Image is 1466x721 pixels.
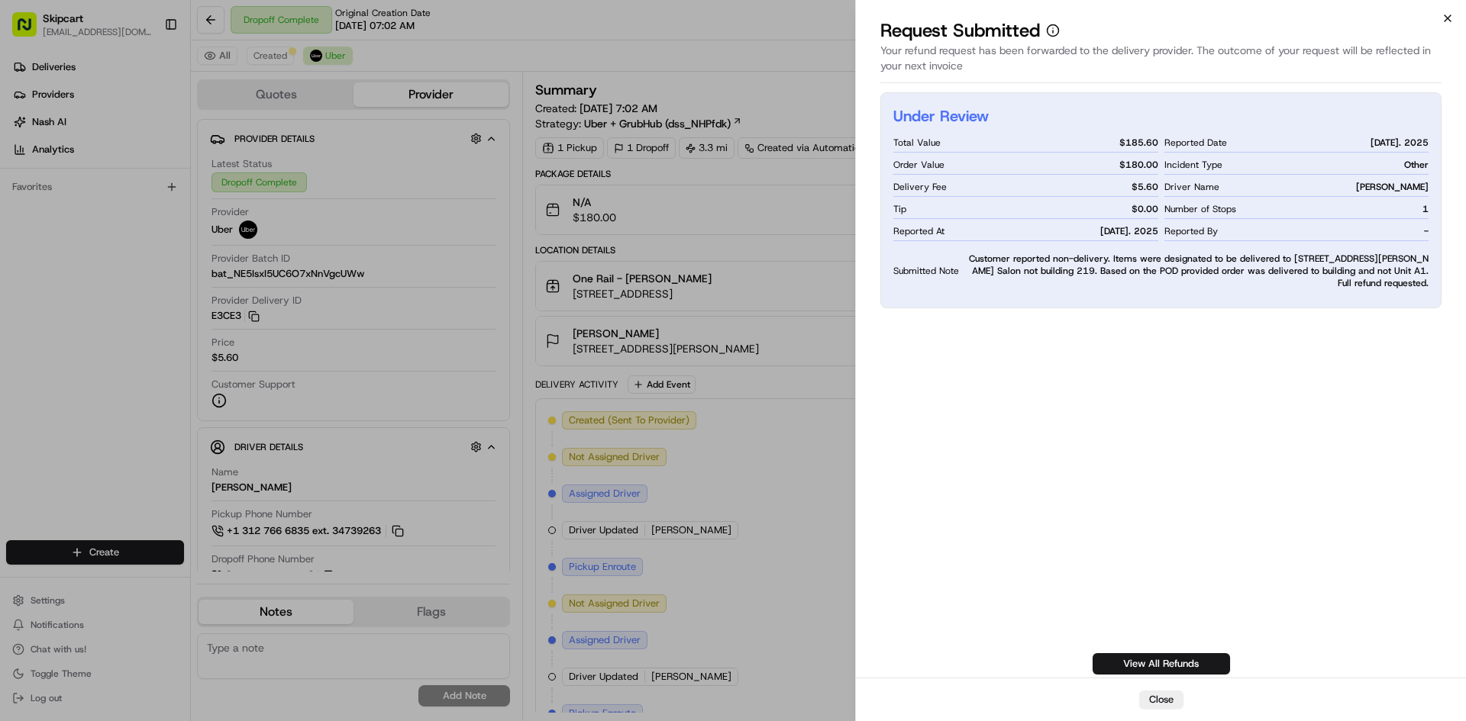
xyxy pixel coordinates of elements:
span: $ 5.60 [1132,181,1158,193]
span: Total Value [893,137,941,149]
span: Knowledge Base [31,221,117,237]
p: Welcome 👋 [15,61,278,85]
div: We're available if you need us! [52,161,193,173]
a: 💻API Documentation [123,215,251,243]
button: Start new chat [260,150,278,169]
span: Delivery Fee [893,181,947,193]
span: Incident Type [1164,159,1222,171]
div: Start new chat [52,146,250,161]
span: Reported At [893,225,945,237]
p: Request Submitted [880,18,1040,43]
span: API Documentation [144,221,245,237]
div: Your refund request has been forwarded to the delivery provider. The outcome of your request will... [880,43,1442,83]
span: [DATE]. 2025 [1371,137,1429,149]
h2: Under Review [893,105,989,127]
img: 1736555255976-a54dd68f-1ca7-489b-9aae-adbdc363a1c4 [15,146,43,173]
a: 📗Knowledge Base [9,215,123,243]
span: $ 185.60 [1119,137,1158,149]
a: View All Refunds [1093,653,1230,674]
span: Other [1404,159,1429,171]
div: 📗 [15,223,27,235]
span: Pylon [152,259,185,270]
img: Nash [15,15,46,46]
span: Number of Stops [1164,203,1236,215]
span: Order Value [893,159,945,171]
span: [PERSON_NAME] [1356,181,1429,193]
span: Reported Date [1164,137,1227,149]
span: - [1424,225,1429,237]
span: Submitted Note [893,265,959,277]
span: Customer reported non-delivery. Items were designated to be delivered to [STREET_ADDRESS][PERSON_... [965,253,1429,289]
span: $ 0.00 [1132,203,1158,215]
button: Close [1139,690,1183,709]
span: Driver Name [1164,181,1219,193]
a: Powered byPylon [108,258,185,270]
span: $ 180.00 [1119,159,1158,171]
span: Reported By [1164,225,1218,237]
input: Clear [40,98,252,114]
span: 1 [1422,203,1429,215]
span: Tip [893,203,906,215]
div: 💻 [129,223,141,235]
span: [DATE]. 2025 [1100,225,1158,237]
